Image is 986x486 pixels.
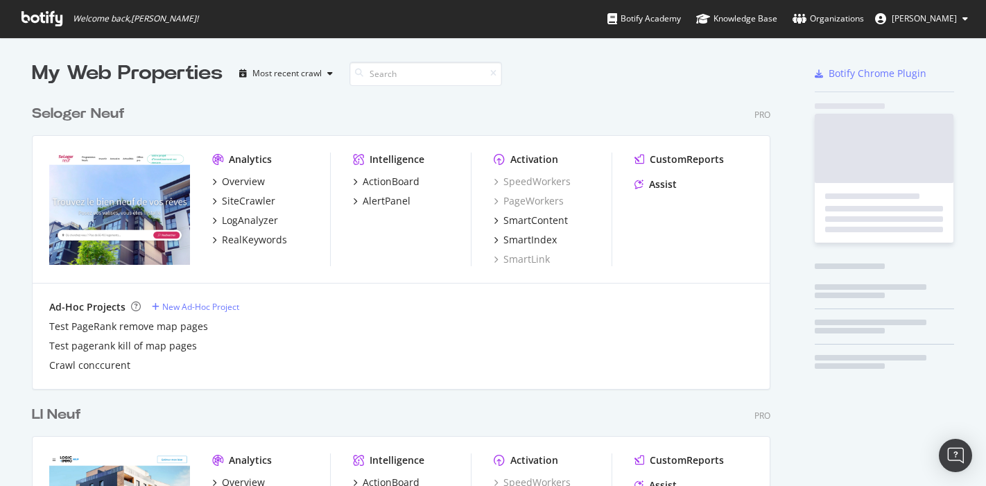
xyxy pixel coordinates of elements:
[212,233,287,247] a: RealKeywords
[649,177,677,191] div: Assist
[696,12,777,26] div: Knowledge Base
[32,104,130,124] a: Seloger Neuf
[503,214,568,227] div: SmartContent
[864,8,979,30] button: [PERSON_NAME]
[212,214,278,227] a: LogAnalyzer
[162,301,239,313] div: New Ad-Hoc Project
[503,233,557,247] div: SmartIndex
[829,67,926,80] div: Botify Chrome Plugin
[494,175,571,189] a: SpeedWorkers
[32,405,87,425] a: LI Neuf
[494,214,568,227] a: SmartContent
[815,67,926,80] a: Botify Chrome Plugin
[510,153,558,166] div: Activation
[510,453,558,467] div: Activation
[32,60,223,87] div: My Web Properties
[252,69,322,78] div: Most recent crawl
[370,153,424,166] div: Intelligence
[353,175,420,189] a: ActionBoard
[754,109,770,121] div: Pro
[229,153,272,166] div: Analytics
[229,453,272,467] div: Analytics
[49,339,197,353] a: Test pagerank kill of map pages
[494,233,557,247] a: SmartIndex
[222,175,265,189] div: Overview
[32,104,125,124] div: Seloger Neuf
[32,405,81,425] div: LI Neuf
[494,252,550,266] a: SmartLink
[754,410,770,422] div: Pro
[353,194,410,208] a: AlertPanel
[49,300,126,314] div: Ad-Hoc Projects
[650,453,724,467] div: CustomReports
[494,194,564,208] a: PageWorkers
[212,194,275,208] a: SiteCrawler
[222,194,275,208] div: SiteCrawler
[363,194,410,208] div: AlertPanel
[152,301,239,313] a: New Ad-Hoc Project
[49,153,190,265] img: selogerneuf.com
[892,12,957,24] span: Jean-Baptiste Picot
[634,453,724,467] a: CustomReports
[793,12,864,26] div: Organizations
[939,439,972,472] div: Open Intercom Messenger
[363,175,420,189] div: ActionBoard
[634,153,724,166] a: CustomReports
[634,177,677,191] a: Assist
[49,320,208,333] a: Test PageRank remove map pages
[650,153,724,166] div: CustomReports
[212,175,265,189] a: Overview
[222,233,287,247] div: RealKeywords
[234,62,338,85] button: Most recent crawl
[607,12,681,26] div: Botify Academy
[73,13,198,24] span: Welcome back, [PERSON_NAME] !
[370,453,424,467] div: Intelligence
[349,62,502,86] input: Search
[49,358,130,372] a: Crawl conccurent
[222,214,278,227] div: LogAnalyzer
